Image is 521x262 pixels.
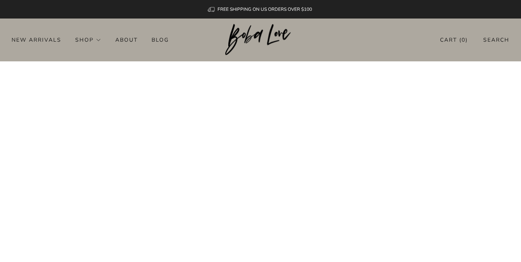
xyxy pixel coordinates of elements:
[115,34,138,46] a: About
[440,34,468,46] a: Cart
[12,34,61,46] a: New Arrivals
[462,36,465,44] items-count: 0
[152,34,169,46] a: Blog
[75,34,101,46] a: Shop
[483,34,509,46] a: Search
[218,6,312,12] span: FREE SHIPPING ON US ORDERS OVER $100
[225,24,296,56] img: Boba Love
